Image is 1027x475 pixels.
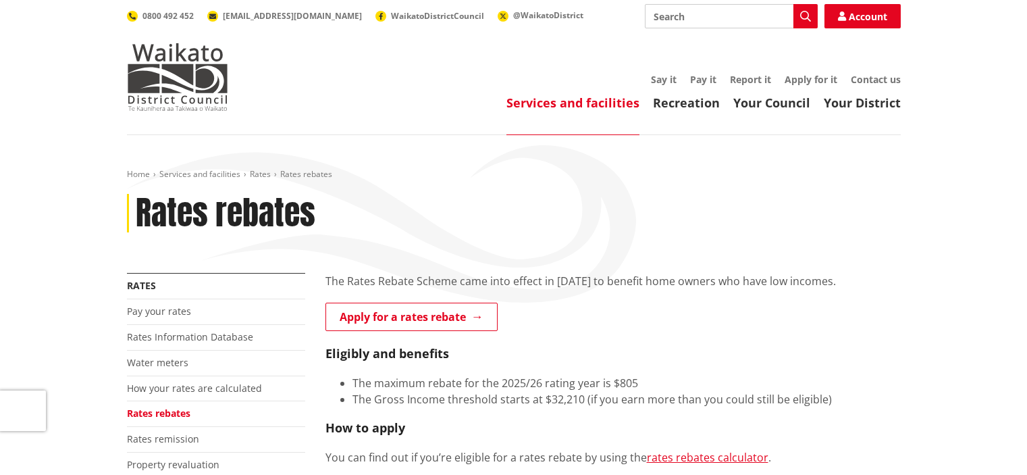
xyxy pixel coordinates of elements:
[653,95,720,111] a: Recreation
[506,95,639,111] a: Services and facilities
[142,10,194,22] span: 0800 492 452
[325,449,901,466] p: You can find out if you’re eligible for a rates rebate by using the .
[824,95,901,111] a: Your District
[824,4,901,28] a: Account
[127,43,228,111] img: Waikato District Council - Te Kaunihera aa Takiwaa o Waikato
[645,4,818,28] input: Search input
[325,345,449,361] strong: Eligibly and benefits
[651,73,677,86] a: Say it
[127,356,188,369] a: Water meters
[127,305,191,318] a: Pay your rates
[127,169,901,180] nav: breadcrumb
[513,9,583,21] span: @WaikatoDistrict
[785,73,837,86] a: Apply for it
[733,95,810,111] a: Your Council
[690,73,716,86] a: Pay it
[127,432,199,445] a: Rates remission
[498,9,583,21] a: @WaikatoDistrict
[207,10,362,22] a: [EMAIL_ADDRESS][DOMAIN_NAME]
[325,273,901,289] p: The Rates Rebate Scheme came into effect in [DATE] to benefit home owners who have low incomes.
[159,168,240,180] a: Services and facilities
[136,194,315,233] h1: Rates rebates
[127,168,150,180] a: Home
[127,407,190,420] a: Rates rebates
[127,330,253,343] a: Rates Information Database
[352,375,901,391] li: The maximum rebate for the 2025/26 rating year is $805
[223,10,362,22] span: [EMAIL_ADDRESS][DOMAIN_NAME]
[325,420,405,436] strong: How to apply
[250,168,271,180] a: Rates
[280,168,332,180] span: Rates rebates
[730,73,771,86] a: Report it
[127,458,219,471] a: Property revaluation
[127,279,156,292] a: Rates
[375,10,484,22] a: WaikatoDistrictCouncil
[851,73,901,86] a: Contact us
[127,10,194,22] a: 0800 492 452
[647,450,768,465] a: rates rebates calculator
[127,382,262,395] a: How your rates are calculated
[391,10,484,22] span: WaikatoDistrictCouncil
[325,303,498,331] a: Apply for a rates rebate
[352,391,901,407] li: The Gross Income threshold starts at $32,210 (if you earn more than you could still be eligible)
